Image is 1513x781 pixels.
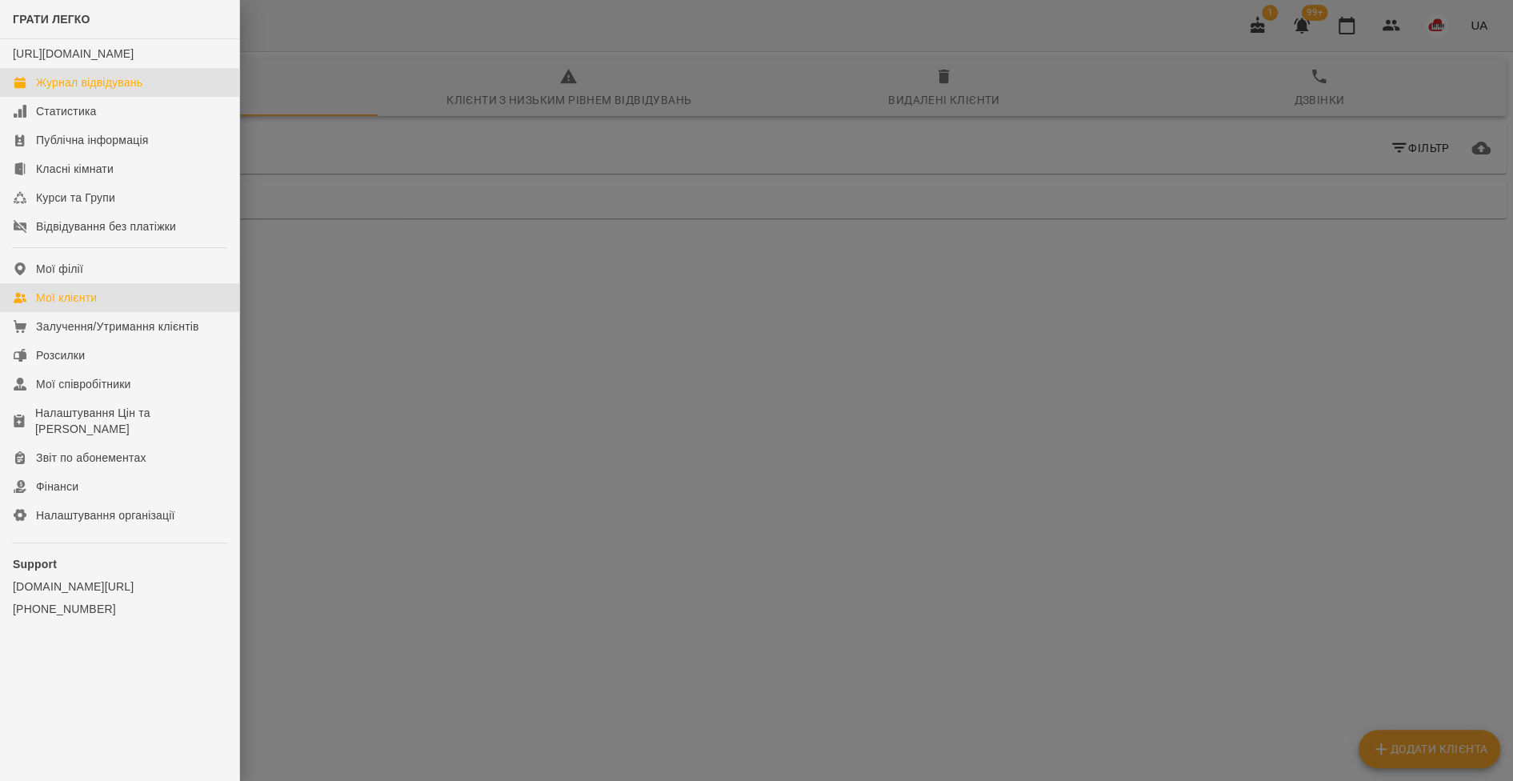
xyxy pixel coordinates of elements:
span: ГРАТИ ЛЕГКО [13,13,90,26]
div: Фінанси [36,479,78,495]
div: Статистика [36,103,97,119]
div: Відвідування без платіжки [36,218,176,234]
div: Залучення/Утримання клієнтів [36,318,199,334]
div: Журнал відвідувань [36,74,142,90]
div: Налаштування Цін та [PERSON_NAME] [35,405,226,437]
a: [URL][DOMAIN_NAME] [13,47,134,60]
div: Мої філії [36,261,83,277]
div: Публічна інформація [36,132,148,148]
a: [DOMAIN_NAME][URL] [13,579,226,595]
div: Звіт по абонементах [36,450,146,466]
p: Support [13,556,226,572]
div: Налаштування організації [36,507,175,523]
div: Курси та Групи [36,190,115,206]
div: Мої клієнти [36,290,97,306]
div: Розсилки [36,347,85,363]
a: [PHONE_NUMBER] [13,601,226,617]
div: Класні кімнати [36,161,114,177]
div: Мої співробітники [36,376,131,392]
